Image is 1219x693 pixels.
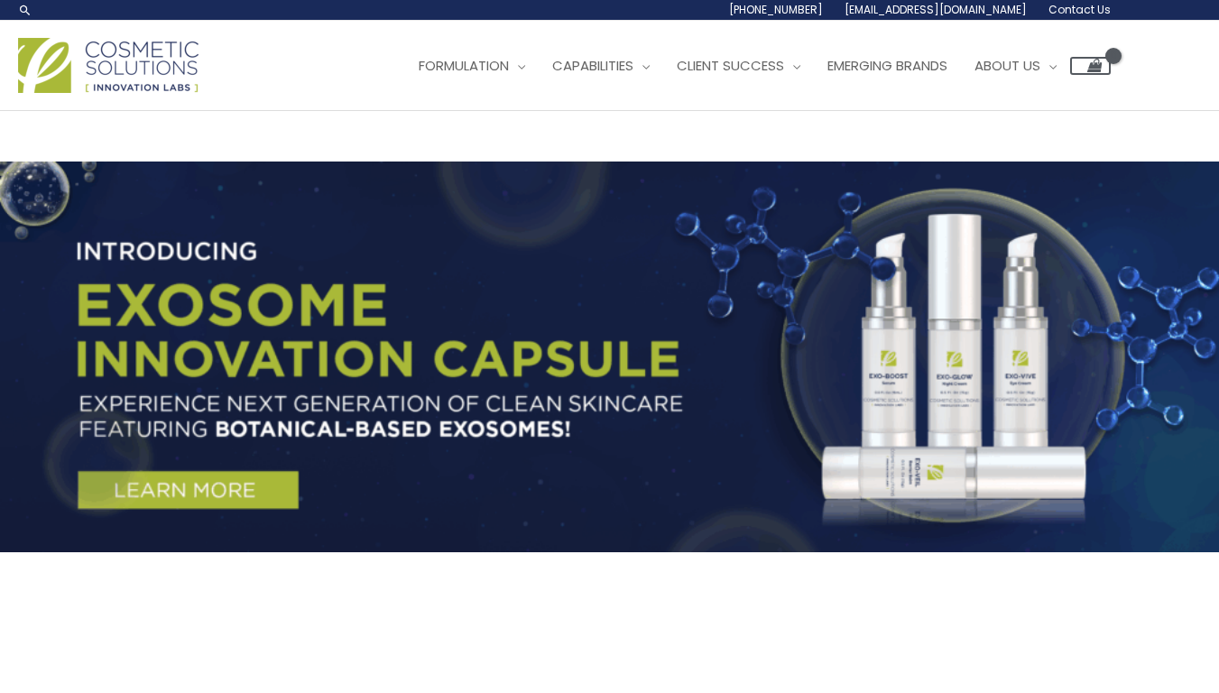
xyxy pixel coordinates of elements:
[974,56,1040,75] span: About Us
[392,39,1111,93] nav: Site Navigation
[405,39,539,93] a: Formulation
[729,2,823,17] span: [PHONE_NUMBER]
[552,56,633,75] span: Capabilities
[827,56,947,75] span: Emerging Brands
[677,56,784,75] span: Client Success
[663,39,814,93] a: Client Success
[845,2,1027,17] span: [EMAIL_ADDRESS][DOMAIN_NAME]
[419,56,509,75] span: Formulation
[18,3,32,17] a: Search icon link
[1048,2,1111,17] span: Contact Us
[814,39,961,93] a: Emerging Brands
[18,38,199,93] img: Cosmetic Solutions Logo
[1070,57,1111,75] a: View Shopping Cart, empty
[539,39,663,93] a: Capabilities
[961,39,1070,93] a: About Us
